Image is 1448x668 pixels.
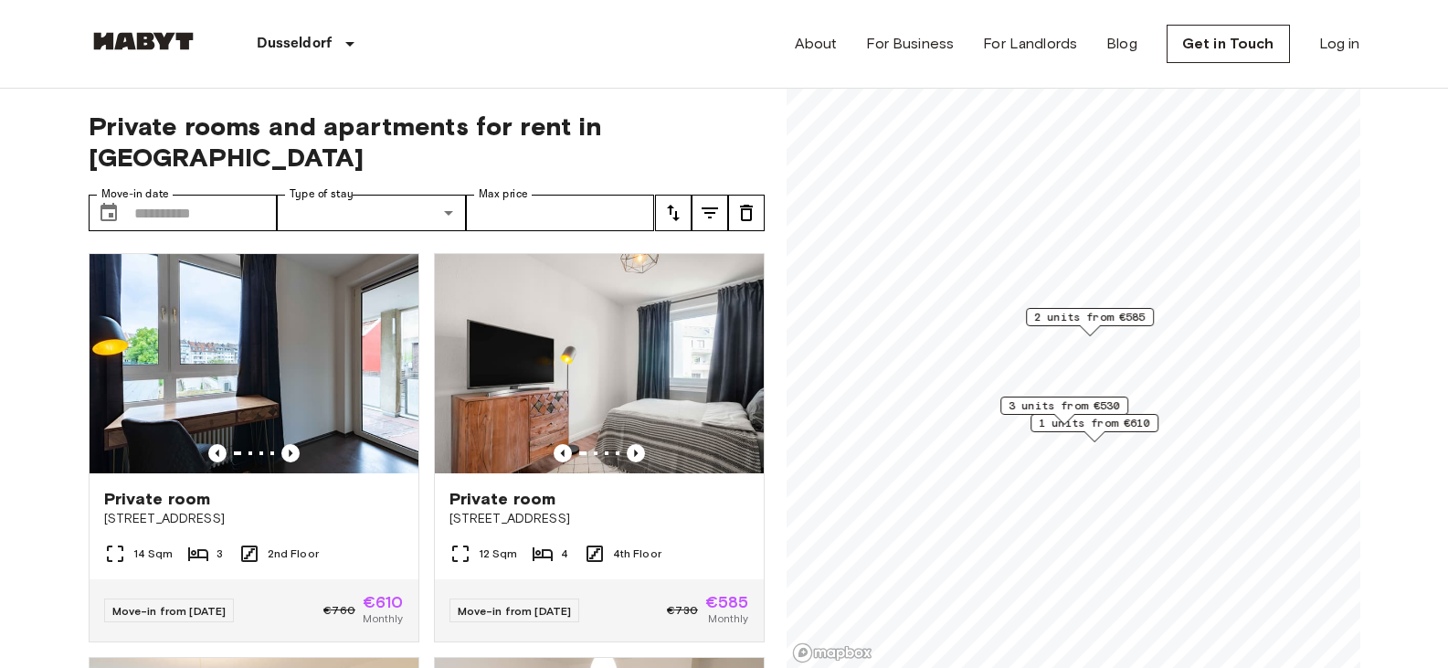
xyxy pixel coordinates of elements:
span: 2 units from €585 [1034,309,1146,325]
span: Private rooms and apartments for rent in [GEOGRAPHIC_DATA] [89,111,765,173]
p: Dusseldorf [257,33,333,55]
button: Previous image [554,444,572,462]
a: Get in Touch [1167,25,1290,63]
button: tune [728,195,765,231]
span: 2nd Floor [268,546,319,562]
a: Blog [1106,33,1137,55]
span: [STREET_ADDRESS] [104,510,404,528]
label: Max price [479,186,528,202]
span: €585 [705,594,749,610]
div: Map marker [1031,414,1158,442]
a: Mapbox logo [792,642,872,663]
button: Previous image [627,444,645,462]
button: Previous image [208,444,227,462]
img: Marketing picture of unit DE-11-004-001-01HF [90,254,418,473]
span: 12 Sqm [479,546,518,562]
div: Map marker [1026,308,1154,336]
div: Map marker [1000,397,1128,425]
span: Private room [449,488,556,510]
button: Choose date [90,195,127,231]
span: 4 [561,546,568,562]
span: €730 [667,602,698,619]
span: 1 units from €610 [1039,415,1150,431]
label: Type of stay [290,186,354,202]
label: Move-in date [101,186,169,202]
span: Private room [104,488,211,510]
a: For Landlords [983,33,1077,55]
span: 14 Sqm [133,546,174,562]
span: 4th Floor [613,546,661,562]
img: Marketing picture of unit DE-11-001-001-02HF [435,254,764,473]
span: [STREET_ADDRESS] [449,510,749,528]
a: Marketing picture of unit DE-11-004-001-01HFPrevious imagePrevious imagePrivate room[STREET_ADDRE... [89,253,419,642]
span: Move-in from [DATE] [112,604,227,618]
button: tune [692,195,728,231]
span: €760 [323,602,355,619]
img: Habyt [89,32,198,50]
button: Previous image [281,444,300,462]
span: €610 [363,594,404,610]
span: Monthly [708,610,748,627]
a: Marketing picture of unit DE-11-001-001-02HFPrevious imagePrevious imagePrivate room[STREET_ADDRE... [434,253,765,642]
span: Move-in from [DATE] [458,604,572,618]
span: 3 [217,546,223,562]
span: Monthly [363,610,403,627]
a: For Business [866,33,954,55]
a: About [795,33,838,55]
button: tune [655,195,692,231]
a: Log in [1319,33,1360,55]
span: 3 units from €530 [1009,398,1120,414]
